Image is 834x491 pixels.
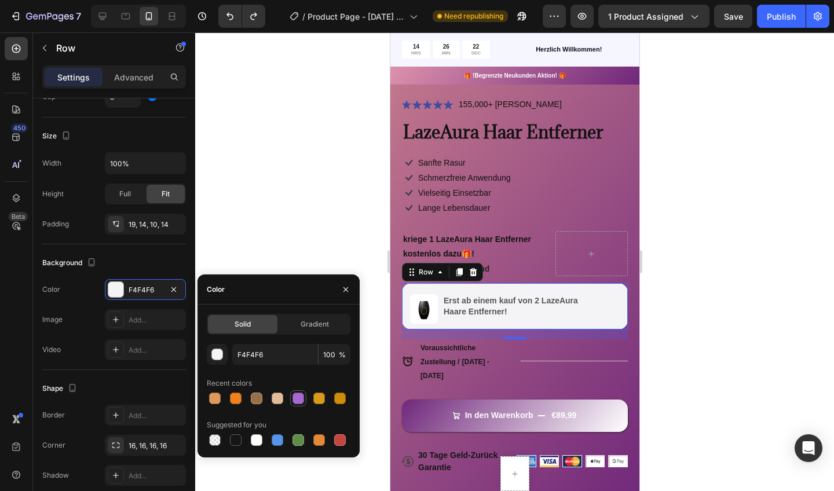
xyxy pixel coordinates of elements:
[724,12,743,21] span: Save
[444,11,503,21] span: Need republishing
[42,129,73,144] div: Size
[42,314,63,325] div: Image
[129,285,162,295] div: F4F4F6
[598,5,709,28] button: 1 product assigned
[714,5,752,28] button: Save
[339,350,346,360] span: %
[42,440,65,450] div: Corner
[129,411,183,421] div: Add...
[308,10,405,23] span: Product Page - [DATE] 15:20:59
[42,189,64,199] div: Height
[129,345,183,356] div: Add...
[207,284,225,295] div: Color
[757,5,806,28] button: Publish
[129,441,183,451] div: 16, 16, 16, 16
[42,219,69,229] div: Padding
[129,219,183,230] div: 19, 14, 10, 14
[235,319,251,329] span: Solid
[767,10,796,23] div: Publish
[42,470,69,481] div: Shadow
[114,71,153,83] p: Advanced
[76,9,81,23] p: 7
[232,344,318,365] input: Eg: FFFFFF
[42,255,98,271] div: Background
[57,71,90,83] p: Settings
[129,315,183,325] div: Add...
[42,410,65,420] div: Border
[42,158,61,168] div: Width
[162,189,170,199] span: Fit
[42,284,60,295] div: Color
[302,10,305,23] span: /
[42,345,61,355] div: Video
[129,471,183,481] div: Add...
[390,32,639,491] iframe: Design area
[218,5,265,28] div: Undo/Redo
[608,10,683,23] span: 1 product assigned
[207,378,252,389] div: Recent colors
[56,41,155,55] p: Row
[42,381,79,397] div: Shape
[11,123,28,133] div: 450
[5,5,86,28] button: 7
[207,420,266,430] div: Suggested for you
[301,319,329,329] span: Gradient
[9,212,28,221] div: Beta
[119,189,131,199] span: Full
[795,434,822,462] div: Open Intercom Messenger
[105,153,185,174] input: Auto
